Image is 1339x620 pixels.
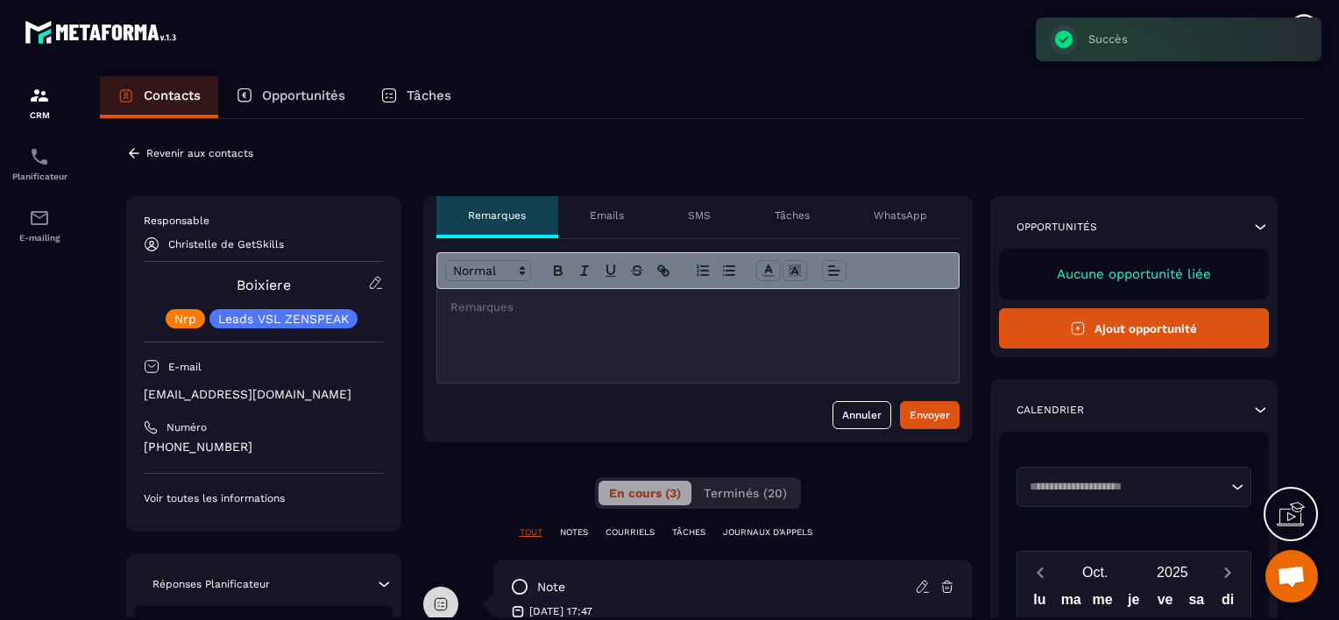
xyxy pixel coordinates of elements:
div: Ouvrir le chat [1265,550,1318,602]
span: Terminés (20) [704,486,787,500]
div: je [1118,588,1150,618]
button: Open years overlay [1134,557,1211,588]
button: Annuler [832,401,891,429]
button: Open months overlay [1057,557,1134,588]
p: Réponses Planificateur [152,577,270,591]
p: Aucune opportunité liée [1017,266,1252,282]
div: me [1087,588,1118,618]
button: Previous month [1024,560,1057,584]
span: En cours (3) [609,486,681,500]
a: Opportunités [218,76,363,118]
div: di [1212,588,1243,618]
input: Search for option [1024,478,1228,496]
p: Planificateur [4,172,74,181]
button: Next month [1211,560,1243,584]
div: sa [1180,588,1212,618]
div: Envoyer [910,406,950,424]
p: E-mail [168,360,202,374]
p: Emails [590,208,624,222]
p: Tâches [407,88,451,103]
div: Search for option [1017,467,1252,507]
p: Revenir aux contacts [146,147,253,159]
div: lu [1024,588,1056,618]
a: emailemailE-mailing [4,194,74,256]
a: Tâches [363,76,469,118]
p: COURRIELS [606,526,655,539]
p: [PHONE_NUMBER] [144,439,384,455]
p: Christelle de GetSkills [168,238,284,250]
p: Leads VSL ZENSPEAK [218,313,349,325]
button: Terminés (20) [693,481,797,505]
img: formation [29,85,50,106]
div: ve [1150,588,1181,618]
p: TOUT [520,526,542,539]
div: ma [1055,588,1087,618]
p: Responsable [144,214,384,228]
p: TÂCHES [672,526,705,539]
p: [EMAIL_ADDRESS][DOMAIN_NAME] [144,386,384,403]
a: schedulerschedulerPlanificateur [4,133,74,194]
p: Contacts [144,88,201,103]
img: logo [25,16,182,48]
img: email [29,208,50,229]
p: Nrp [174,313,196,325]
p: Voir toutes les informations [144,491,384,505]
p: note [537,579,565,595]
p: E-mailing [4,233,74,243]
p: Tâches [775,208,810,222]
p: Calendrier [1017,403,1084,417]
p: Opportunités [262,88,345,103]
p: Numéro [166,420,207,434]
p: Remarques [468,208,526,222]
a: Boixiere [237,277,291,293]
button: Envoyer [900,401,960,429]
p: CRM [4,110,74,120]
p: JOURNAUX D'APPELS [723,526,812,539]
button: Ajout opportunité [999,308,1270,349]
img: scheduler [29,146,50,167]
p: NOTES [560,526,588,539]
a: formationformationCRM [4,72,74,133]
p: [DATE] 17:47 [529,604,592,618]
a: Contacts [100,76,218,118]
p: WhatsApp [874,208,927,222]
button: En cours (3) [599,481,691,505]
p: Opportunités [1017,220,1097,234]
p: SMS [688,208,711,222]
